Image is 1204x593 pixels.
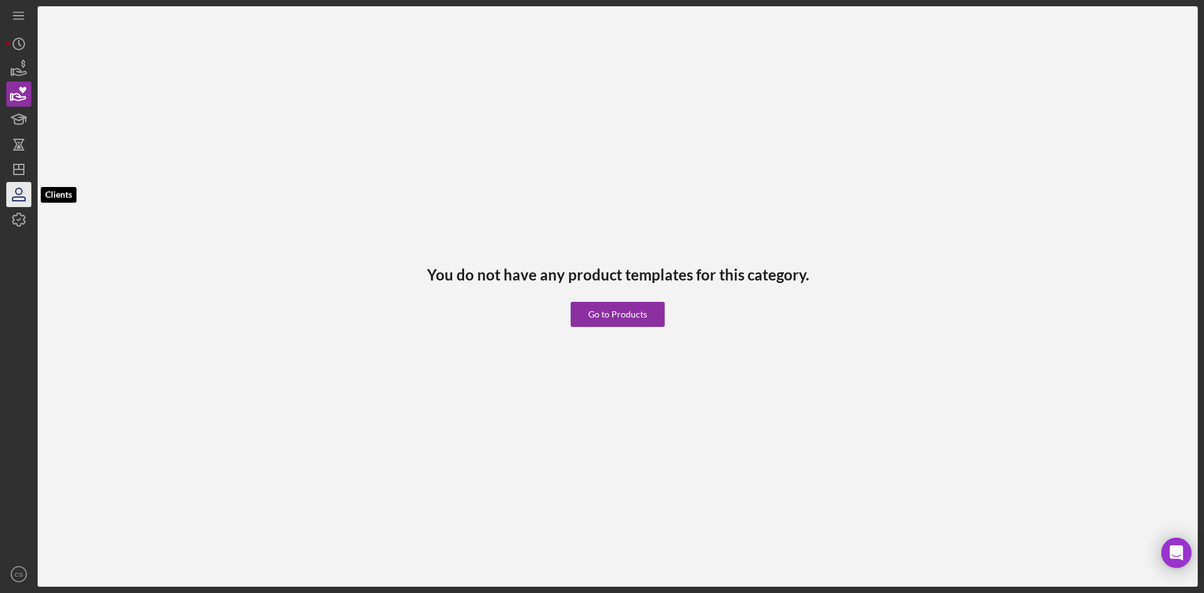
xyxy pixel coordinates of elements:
[571,302,665,327] button: Go to Products
[6,562,31,587] button: CS
[571,283,665,327] a: Go to Products
[427,266,809,284] h3: You do not have any product templates for this category.
[588,302,647,327] div: Go to Products
[14,571,23,578] text: CS
[1161,538,1191,568] div: Open Intercom Messenger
